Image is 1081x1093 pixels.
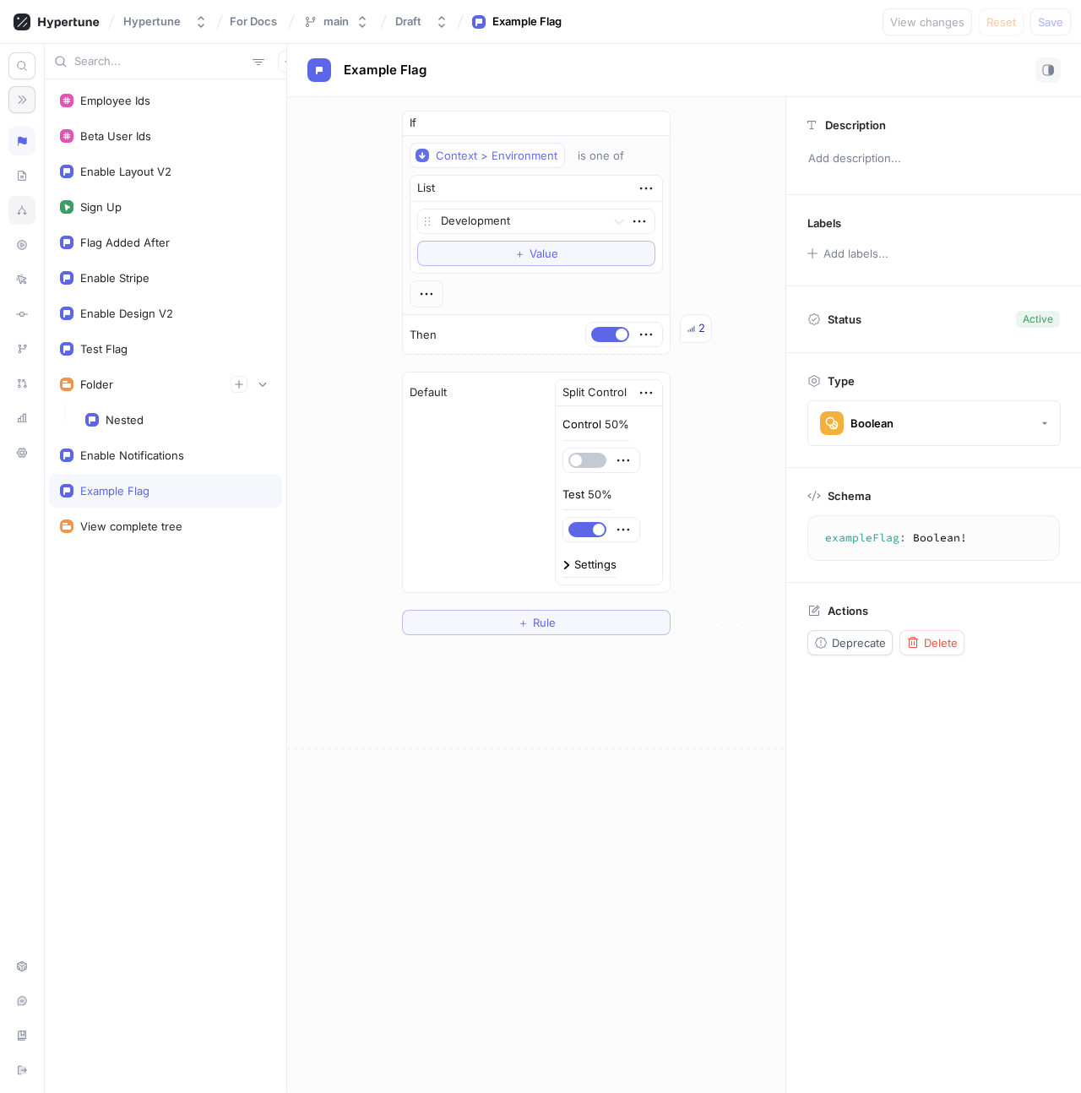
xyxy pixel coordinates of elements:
div: Documentation [8,1021,35,1050]
button: Hypertune [117,8,215,35]
span: ＋ [518,617,529,628]
p: Default [410,384,447,401]
p: Test [562,487,584,503]
span: Reset [986,17,1016,27]
div: Flag Added After [80,236,170,249]
button: Context > Environment [410,143,565,168]
span: Delete [924,638,958,648]
div: Employee Ids [80,94,150,107]
div: Folder [80,378,113,391]
span: ＋ [514,248,525,258]
div: Enable Stripe [80,271,149,285]
p: Schema [828,489,871,503]
div: Schema [8,161,35,190]
span: Rule [533,617,556,628]
span: Value [530,248,558,258]
button: Deprecate [807,630,893,655]
div: Enable Layout V2 [80,165,171,178]
button: Reset [979,8,1024,35]
span: View changes [890,17,964,27]
div: main [323,14,349,29]
div: Active [1023,312,1053,327]
div: View complete tree [80,519,182,533]
div: Test Flag [80,342,128,356]
button: Draft [388,8,455,35]
div: Analytics [8,404,35,432]
button: ＋Value [417,241,655,266]
div: List [417,180,435,197]
p: Add description... [801,144,1067,173]
span: Deprecate [832,638,886,648]
button: Boolean [807,400,1061,446]
p: Type [828,374,855,388]
span: Example Flag [344,63,426,77]
div: Preview [8,231,35,259]
p: Control [562,416,601,433]
div: Branches [8,334,35,363]
div: Beta User Ids [80,129,151,143]
button: ＋Rule [402,610,671,635]
div: Hypertune [123,14,181,29]
p: Status [828,307,861,331]
button: is one of [570,143,649,168]
div: Sign out [8,1056,35,1085]
div: Enable Notifications [80,449,184,462]
span: Save [1038,17,1063,27]
div: Diff [8,300,35,329]
div: Splits [8,196,35,225]
div: Settings [574,559,617,570]
button: Save [1030,8,1071,35]
div: Nested [106,413,144,427]
div: Setup [8,952,35,981]
div: Context > Environment [436,149,557,163]
p: Then [410,327,437,344]
button: View changes [883,8,972,35]
div: Example Flag [492,14,562,30]
p: If [410,115,416,132]
div: 50% [605,419,629,430]
textarea: exampleFlag: Boolean! [815,523,1052,553]
span: For Docs [230,15,277,27]
input: Search... [74,53,246,70]
button: Add labels... [801,242,893,264]
div: Logs [8,265,35,294]
div: Example Flag [80,484,149,498]
div: Boolean [850,416,894,431]
button: main [296,8,376,35]
div: Enable Design V2 [80,307,173,320]
div: Pull requests [8,369,35,398]
p: Description [825,118,886,132]
div: Live chat [8,987,35,1015]
p: Actions [828,604,868,617]
div: Sign Up [80,200,122,214]
div: 50% [588,489,612,500]
div: Settings [8,438,35,467]
div: Split Control [562,384,627,401]
div: Add labels... [823,248,888,259]
button: Delete [899,630,964,655]
div: Draft [395,14,421,29]
div: 2 [698,320,705,337]
p: Labels [807,216,841,230]
div: Logic [8,127,35,155]
div: is one of [578,149,624,163]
